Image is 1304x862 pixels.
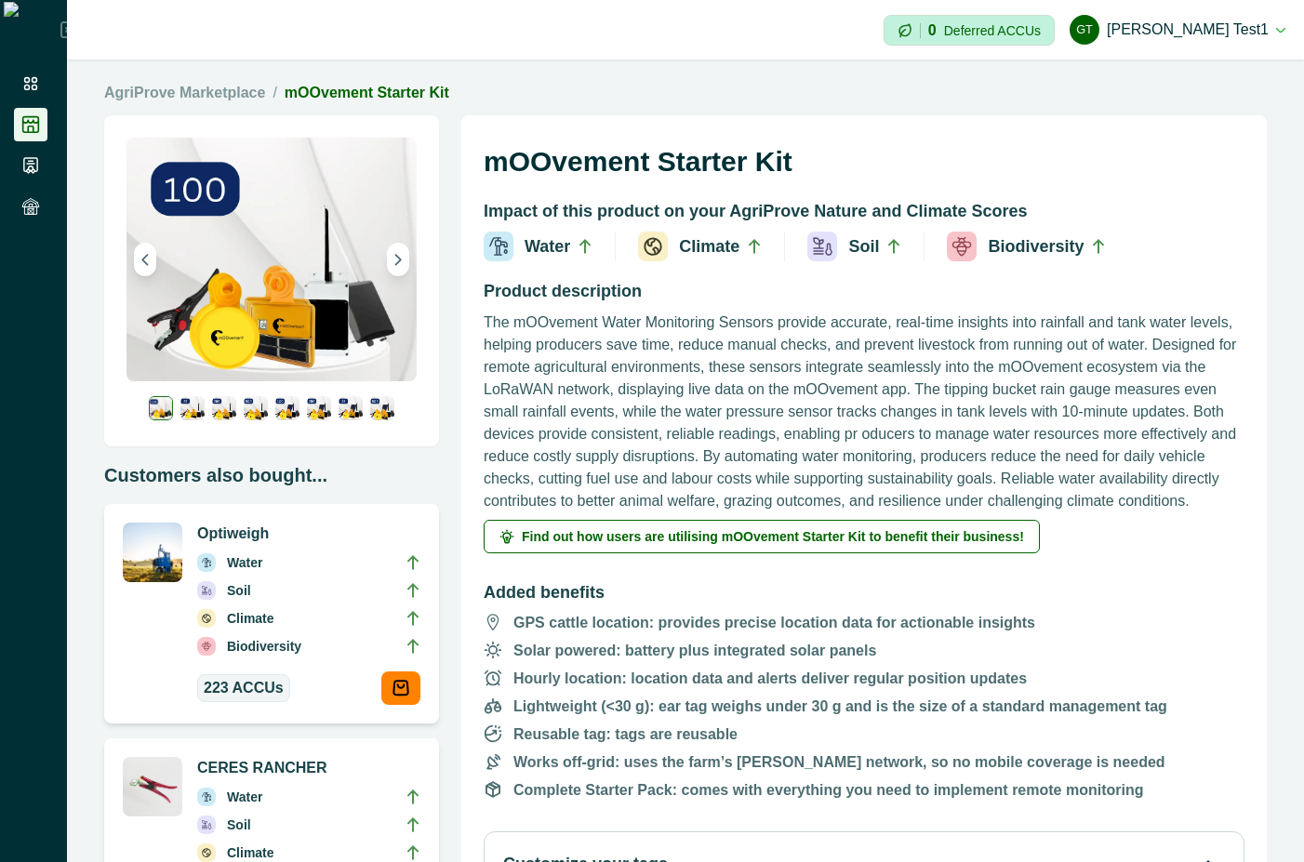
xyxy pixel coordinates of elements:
button: Gayathri test1[PERSON_NAME] test1 [1070,7,1285,52]
p: Deferred ACCUs [944,23,1041,37]
p: Biodiversity [227,636,301,656]
img: A CERES RANCHER APPLICATOR [123,757,182,816]
p: CERES RANCHER [197,757,420,779]
p: The mOOvement Water Monitoring Sensors provide accurate, real-time insights into rainfall and tan... [484,312,1244,512]
p: Lightweight (<30 g): ear tag weighs under 30 g and is the size of a standard management tag [513,696,1167,718]
nav: breadcrumb [104,82,1267,104]
button: Previous image [134,243,156,276]
h2: Added benefits [484,561,1244,611]
p: Soil [848,234,879,259]
p: GPS cattle location: provides precise location data for actionable insights [513,612,1035,634]
span: Find out how users are utilising mOOvement Starter Kit to benefit their business! [522,530,1024,543]
p: Complete Starter Pack: comes with everything you need to implement remote monitoring [513,779,1143,802]
p: Customers also bought... [104,461,439,489]
p: Biodiversity [988,234,1084,259]
p: Works off-grid: uses the farm’s [PERSON_NAME] network, so no mobile coverage is needed [513,751,1165,774]
p: Optiweigh [197,523,420,545]
p: 0 [928,23,937,38]
h2: Impact of this product on your AgriProve Nature and Climate Scores [484,197,1244,232]
img: Logo [4,2,60,58]
button: Find out how users are utilising mOOvement Starter Kit to benefit their business! [484,520,1040,553]
p: Water [227,552,262,573]
p: Water [227,787,262,807]
p: Hourly location: location data and alerts deliver regular position updates [513,668,1027,690]
span: / [273,82,276,104]
p: Solar powered: battery plus integrated solar panels [513,640,876,662]
p: Water [525,234,570,259]
span: 223 ACCUs [204,677,284,699]
p: Soil [227,815,251,835]
p: Soil [227,580,251,601]
h1: mOOvement Starter Kit [484,138,1244,197]
p: Reusable tag: tags are reusable [513,723,738,746]
a: mOOvement Starter Kit [285,85,449,100]
p: Climate [679,234,739,259]
h2: Product description [484,280,1244,312]
img: A single CERES RANCH device [123,523,182,582]
a: AgriProve Marketplace [104,82,265,104]
button: Next image [387,243,409,276]
p: Climate [227,608,274,629]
